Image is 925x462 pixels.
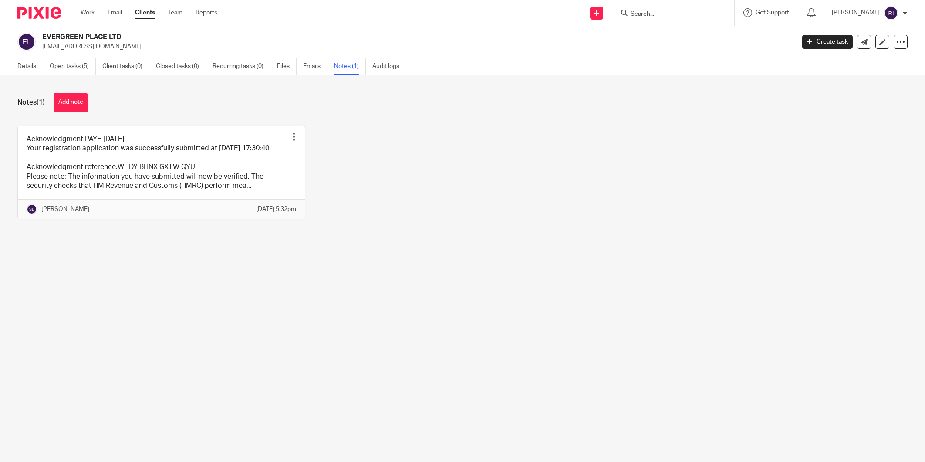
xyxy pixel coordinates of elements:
[17,7,61,19] img: Pixie
[41,205,89,214] p: [PERSON_NAME]
[17,58,43,75] a: Details
[213,58,270,75] a: Recurring tasks (0)
[884,6,898,20] img: svg%3E
[196,8,217,17] a: Reports
[256,205,296,214] p: [DATE] 5:32pm
[17,98,45,107] h1: Notes
[832,8,880,17] p: [PERSON_NAME]
[802,35,853,49] a: Create task
[81,8,95,17] a: Work
[50,58,96,75] a: Open tasks (5)
[168,8,182,17] a: Team
[54,93,88,112] button: Add note
[102,58,149,75] a: Client tasks (0)
[303,58,327,75] a: Emails
[42,42,789,51] p: [EMAIL_ADDRESS][DOMAIN_NAME]
[630,10,708,18] input: Search
[756,10,789,16] span: Get Support
[108,8,122,17] a: Email
[135,8,155,17] a: Clients
[156,58,206,75] a: Closed tasks (0)
[17,33,36,51] img: svg%3E
[277,58,297,75] a: Files
[334,58,366,75] a: Notes (1)
[42,33,640,42] h2: EVERGREEN PLACE LTD
[27,204,37,214] img: svg%3E
[37,99,45,106] span: (1)
[372,58,406,75] a: Audit logs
